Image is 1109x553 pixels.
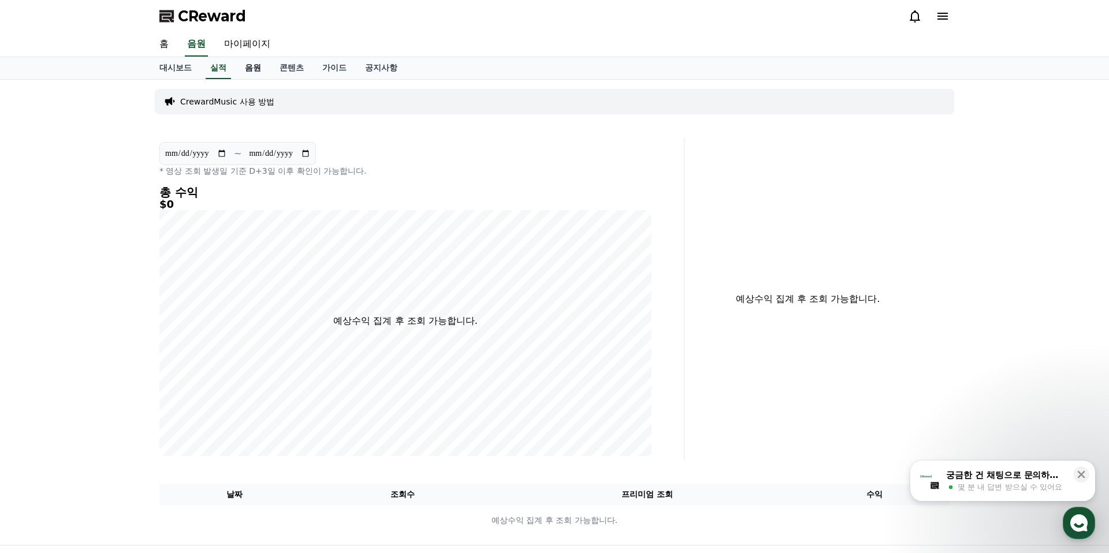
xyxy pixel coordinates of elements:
[799,484,950,505] th: 수익
[215,32,280,57] a: 마이페이지
[234,147,241,160] p: ~
[149,366,222,395] a: 설정
[159,484,310,505] th: 날짜
[496,484,799,505] th: 프리미엄 조회
[159,7,246,25] a: CReward
[180,96,274,107] a: CrewardMusic 사용 방법
[694,292,922,306] p: 예상수익 집계 후 조회 가능합니다.
[313,57,356,79] a: 가이드
[150,57,201,79] a: 대시보드
[236,57,270,79] a: 음원
[185,32,208,57] a: 음원
[106,384,120,393] span: 대화
[159,186,652,199] h4: 총 수익
[356,57,407,79] a: 공지사항
[178,383,192,393] span: 설정
[206,57,231,79] a: 실적
[159,199,652,210] h5: $0
[3,366,76,395] a: 홈
[178,7,246,25] span: CReward
[150,32,178,57] a: 홈
[310,484,496,505] th: 조회수
[333,314,477,328] p: 예상수익 집계 후 조회 가능합니다.
[76,366,149,395] a: 대화
[36,383,43,393] span: 홈
[270,57,313,79] a: 콘텐츠
[160,514,949,526] p: 예상수익 집계 후 조회 가능합니다.
[159,165,652,177] p: * 영상 조회 발생일 기준 D+3일 이후 확인이 가능합니다.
